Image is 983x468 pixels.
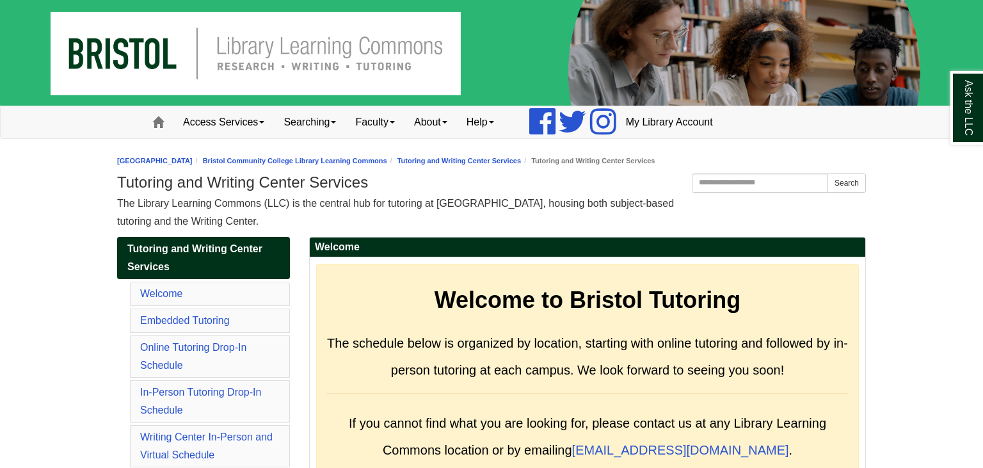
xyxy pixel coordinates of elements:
a: Welcome [140,288,182,299]
nav: breadcrumb [117,155,866,167]
a: My Library Account [616,106,723,138]
a: Help [457,106,504,138]
a: In-Person Tutoring Drop-In Schedule [140,387,261,416]
a: Bristol Community College Library Learning Commons [203,157,387,165]
span: If you cannot find what you are looking for, please contact us at any Library Learning Commons lo... [349,416,826,457]
a: Embedded Tutoring [140,315,230,326]
h2: Welcome [310,238,865,257]
a: [EMAIL_ADDRESS][DOMAIN_NAME] [572,443,789,457]
a: Tutoring and Writing Center Services [117,237,290,279]
a: About [404,106,457,138]
a: [GEOGRAPHIC_DATA] [117,157,193,165]
a: Tutoring and Writing Center Services [397,157,521,165]
button: Search [827,173,866,193]
h1: Tutoring and Writing Center Services [117,173,866,191]
a: Searching [274,106,346,138]
a: Access Services [173,106,274,138]
span: The Library Learning Commons (LLC) is the central hub for tutoring at [GEOGRAPHIC_DATA], housing ... [117,198,674,227]
strong: Welcome to Bristol Tutoring [435,287,741,313]
a: Faculty [346,106,404,138]
li: Tutoring and Writing Center Services [521,155,655,167]
span: Tutoring and Writing Center Services [127,243,262,272]
a: Writing Center In-Person and Virtual Schedule [140,432,273,460]
span: The schedule below is organized by location, starting with online tutoring and followed by in-per... [327,336,848,377]
a: Online Tutoring Drop-In Schedule [140,342,246,371]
